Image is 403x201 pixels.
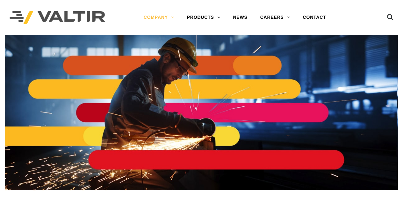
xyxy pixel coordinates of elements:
a: PRODUCTS [181,11,227,24]
a: COMPANY [137,11,181,24]
a: CAREERS [254,11,297,24]
img: Valtir [10,11,105,24]
a: CONTACT [297,11,333,24]
a: NEWS [227,11,254,24]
